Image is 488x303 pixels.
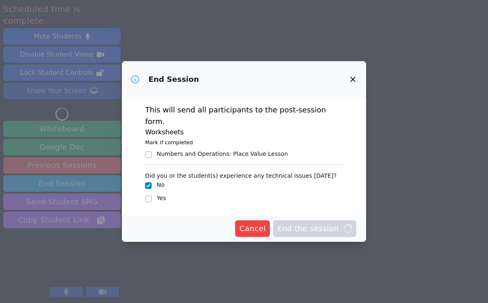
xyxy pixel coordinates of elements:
p: This will send all participants to the post-session form. [145,104,343,127]
button: Cancel [235,220,270,237]
span: Cancel [239,223,266,234]
button: End the session [273,220,356,237]
label: Yes [157,195,166,201]
h3: Worksheets [145,127,343,137]
label: No [157,181,164,188]
div: Numbers and Operations : Place Value Lesson [157,150,288,158]
h3: End Session [148,74,199,84]
small: Mark if completed [145,139,193,146]
span: End the session [277,223,352,234]
legend: Did you or the student(s) experience any technical issues [DATE]? [145,168,336,181]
